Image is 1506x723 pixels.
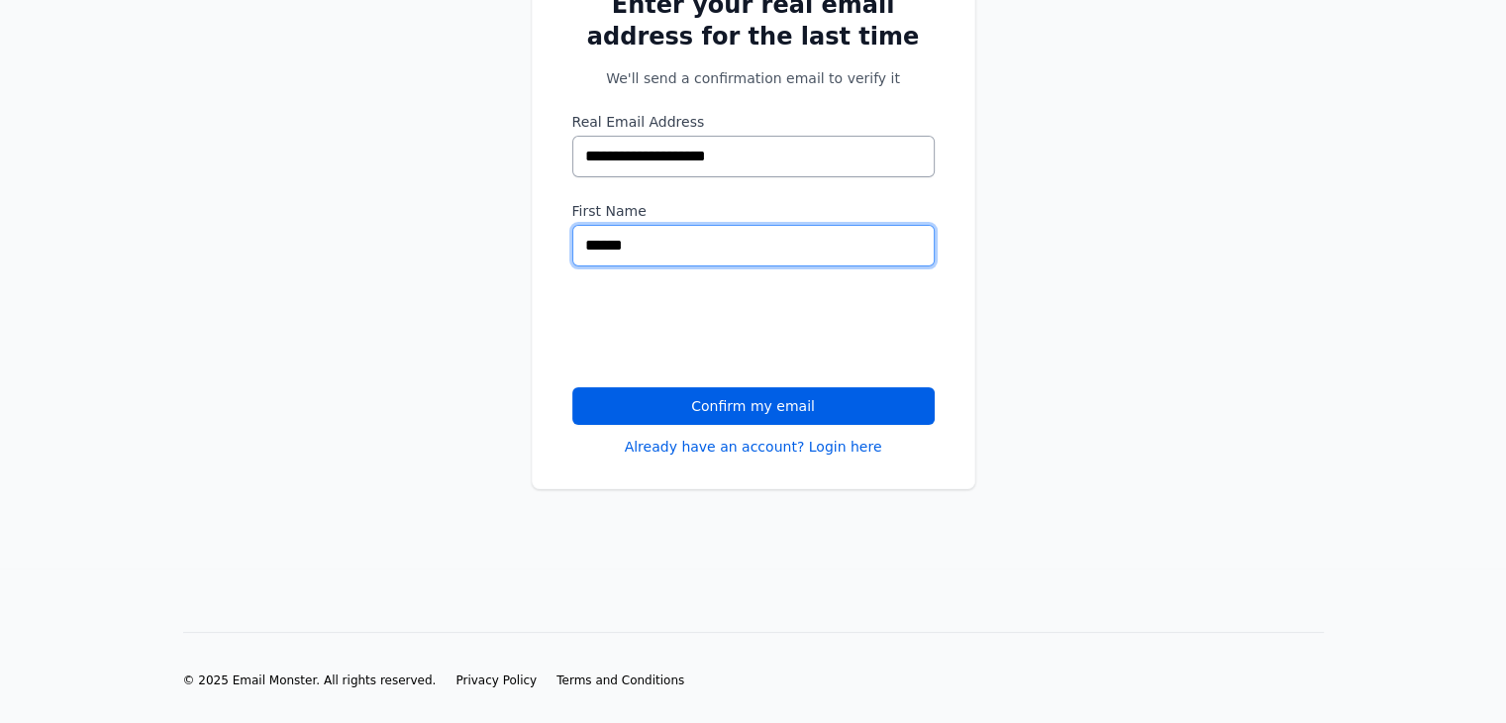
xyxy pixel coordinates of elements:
[455,672,537,688] a: Privacy Policy
[572,290,873,367] iframe: reCAPTCHA
[572,68,935,88] p: We'll send a confirmation email to verify it
[556,672,684,688] a: Terms and Conditions
[455,673,537,687] span: Privacy Policy
[572,112,935,132] label: Real Email Address
[625,437,882,457] a: Already have an account? Login here
[572,201,935,221] label: First Name
[183,672,437,688] li: © 2025 Email Monster. All rights reserved.
[556,673,684,687] span: Terms and Conditions
[572,387,935,425] button: Confirm my email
